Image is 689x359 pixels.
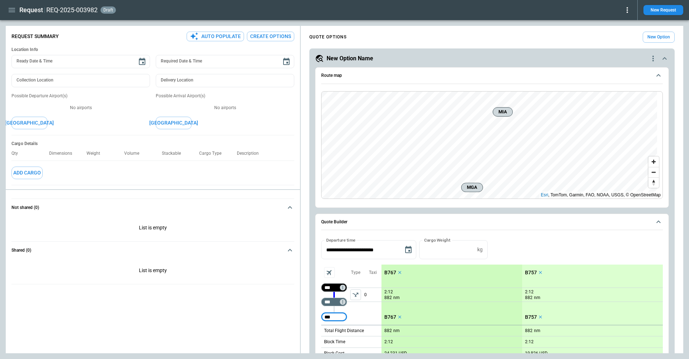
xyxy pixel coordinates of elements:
[321,67,663,84] button: Route map
[643,5,683,15] button: New Request
[648,177,659,188] button: Reset bearing to north
[326,237,356,243] label: Departure time
[315,54,669,63] button: New Option Namequote-option-actions
[322,92,657,199] canvas: Map
[321,73,342,78] h6: Route map
[525,351,548,356] p: 19,826 USD
[162,151,187,156] p: Stackable
[11,151,24,156] p: Qty
[525,328,533,334] p: 882
[11,216,294,241] div: Not shared (0)
[187,32,244,41] button: Auto Populate
[247,32,294,41] button: Create Options
[350,289,361,300] span: Type of sector
[156,93,294,99] p: Possible Arrival Airport(s)
[525,295,533,301] p: 882
[350,289,361,300] button: left aligned
[199,151,227,156] p: Cargo Type
[384,339,393,345] p: 2:12
[11,117,47,129] button: [GEOGRAPHIC_DATA]
[46,6,98,14] h2: REQ-2025-003982
[11,259,294,284] div: Not shared (0)
[11,259,294,284] p: List is empty
[351,270,360,276] p: Type
[649,54,657,63] div: quote-option-actions
[541,192,548,197] a: Esri
[324,267,335,278] span: Aircraft selection
[11,141,294,146] h6: Cargo Details
[525,270,537,276] p: B757
[525,339,534,345] p: 2:12
[309,36,347,39] h4: QUOTE OPTIONS
[321,298,347,306] div: Too short
[534,328,540,334] p: nm
[393,295,400,301] p: nm
[321,283,347,292] div: Not found
[19,6,43,14] h1: Request
[237,151,264,156] p: Description
[11,242,294,259] button: Shared (0)
[464,184,480,191] span: MGA
[424,237,450,243] label: Cargo Weight
[156,117,192,129] button: [GEOGRAPHIC_DATA]
[321,220,347,224] h6: Quote Builder
[321,91,663,199] div: Route map
[534,295,540,301] p: nm
[648,157,659,167] button: Zoom in
[643,32,675,43] button: New Option
[496,108,510,115] span: MIA
[327,55,373,62] h5: New Option Name
[525,289,534,295] p: 2:12
[525,314,537,320] p: B757
[541,191,661,199] div: , TomTom, Garmin, FAO, NOAA, USGS, © OpenStreetMap
[49,151,78,156] p: Dimensions
[324,328,364,334] p: Total Flight Distance
[384,295,392,301] p: 882
[11,33,59,39] p: Request Summary
[364,288,381,302] p: 0
[393,328,400,334] p: nm
[156,105,294,111] p: No airports
[11,199,294,216] button: Not shared (0)
[384,270,396,276] p: B767
[11,47,294,52] h6: Location Info
[11,216,294,241] p: List is empty
[384,328,392,334] p: 882
[477,247,483,253] p: kg
[648,167,659,177] button: Zoom out
[102,8,114,13] span: draft
[11,248,31,253] h6: Shared (0)
[86,151,106,156] p: Weight
[321,214,663,230] button: Quote Builder
[321,313,347,321] div: Too short
[11,93,150,99] p: Possible Departure Airport(s)
[279,55,294,69] button: Choose date
[11,167,43,179] button: Add Cargo
[11,105,150,111] p: No airports
[124,151,145,156] p: Volume
[384,314,396,320] p: B767
[324,339,345,345] p: Block Time
[11,205,39,210] h6: Not shared (0)
[369,270,377,276] p: Taxi
[384,351,407,356] p: 24,231 USD
[324,350,344,356] p: Block Cost
[384,289,393,295] p: 2:12
[135,55,149,69] button: Choose date
[401,243,416,257] button: Choose date, selected date is Oct 1, 2025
